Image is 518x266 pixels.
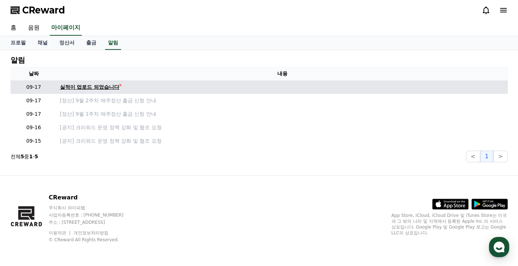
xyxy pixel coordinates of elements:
a: 알림 [105,36,121,50]
a: 음원 [22,20,45,36]
span: CReward [22,4,65,16]
p: 주식회사 와이피랩 [49,205,137,211]
button: < [466,151,480,162]
p: 09-16 [13,124,54,131]
p: © CReward All Rights Reserved. [49,237,137,243]
span: 대화 [67,217,75,223]
strong: 5 [35,154,38,159]
a: 이용약관 [49,230,72,235]
a: 정산서 [53,36,80,50]
th: 날짜 [11,67,57,80]
h4: 알림 [11,56,25,64]
div: 실적이 업로드 되었습니다 [60,83,120,91]
p: CReward [49,193,137,202]
button: > [493,151,507,162]
strong: 5 [21,154,24,159]
a: [공지] 크리워드 운영 정책 강화 및 협조 요청 [60,124,505,131]
a: [공지] 크리워드 운영 정책 강화 및 협조 요청 [60,137,505,145]
a: 실적이 업로드 되었습니다 [60,83,505,91]
th: 내용 [57,67,508,80]
a: 대화 [48,206,94,224]
a: 개인정보처리방침 [73,230,108,235]
p: 전체 중 - [11,153,38,160]
span: 설정 [112,217,121,222]
strong: 1 [29,154,33,159]
p: 주소 : [STREET_ADDRESS] [49,219,137,225]
a: 프로필 [5,36,32,50]
p: 09-15 [13,137,54,145]
p: 09-17 [13,83,54,91]
a: CReward [11,4,65,16]
p: 사업자등록번호 : [PHONE_NUMBER] [49,212,137,218]
span: 홈 [23,217,27,222]
a: 홈 [5,20,22,36]
p: 09-17 [13,110,54,118]
p: App Store, iCloud, iCloud Drive 및 iTunes Store는 미국과 그 밖의 나라 및 지역에서 등록된 Apple Inc.의 서비스 상표입니다. Goo... [391,213,508,236]
a: 마이페이지 [50,20,82,36]
a: 출금 [80,36,102,50]
a: [정산] 9월 1주차 매주정산 출금 신청 안내 [60,110,505,118]
button: 1 [480,151,493,162]
a: 채널 [32,36,53,50]
p: 09-17 [13,97,54,104]
a: 홈 [2,206,48,224]
a: 설정 [94,206,140,224]
a: [정산] 9월 2주차 매주정산 출금 신청 안내 [60,97,505,104]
